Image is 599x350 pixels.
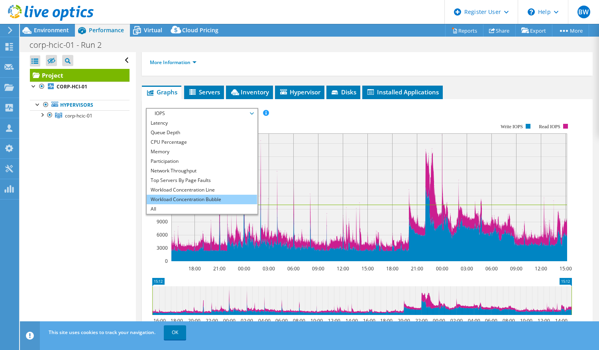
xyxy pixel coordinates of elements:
[287,265,299,272] text: 06:00
[147,185,257,195] li: Workload Concentration Line
[501,124,523,129] text: Write IOPS
[147,176,257,185] li: Top Servers By Page Faults
[188,265,200,272] text: 18:00
[262,265,275,272] text: 03:00
[515,24,552,37] a: Export
[146,88,177,96] span: Graphs
[164,325,186,340] a: OK
[397,317,410,324] text: 20:00
[386,265,398,272] text: 18:00
[552,24,589,37] a: More
[310,317,322,324] text: 10:00
[534,265,547,272] text: 12:00
[165,258,168,264] text: 0
[147,156,257,166] li: Participation
[445,24,483,37] a: Reports
[147,195,257,204] li: Workload Concentration Bubble
[213,265,225,272] text: 21:00
[238,265,250,272] text: 00:00
[328,317,340,324] text: 12:00
[150,59,196,66] a: More Information
[520,317,532,324] text: 10:00
[153,317,165,324] text: 16:00
[144,26,162,34] span: Virtual
[223,317,235,324] text: 00:00
[380,317,392,324] text: 18:00
[30,69,130,82] a: Project
[147,204,257,214] li: All
[30,100,130,110] a: Hypervisors
[147,166,257,176] li: Network Throughput
[230,88,269,96] span: Inventory
[485,317,497,324] text: 06:00
[502,317,515,324] text: 08:00
[188,317,200,324] text: 20:00
[170,317,183,324] text: 18:00
[275,317,287,324] text: 06:00
[485,265,497,272] text: 06:00
[432,317,445,324] text: 00:00
[345,317,357,324] text: 14:00
[577,6,590,18] span: BW
[483,24,516,37] a: Share
[467,317,480,324] text: 04:00
[279,88,320,96] span: Hypervisor
[410,265,423,272] text: 21:00
[559,265,572,272] text: 15:00
[147,137,257,147] li: CPU Percentage
[330,88,356,96] span: Disks
[240,317,253,324] text: 02:00
[26,41,114,49] h1: corp-hcic-01 - Run 2
[363,317,375,324] text: 16:00
[147,118,257,128] li: Latency
[460,265,473,272] text: 03:00
[312,265,324,272] text: 09:00
[34,26,69,34] span: Environment
[151,109,253,118] span: IOPS
[258,317,270,324] text: 04:00
[157,231,168,238] text: 6000
[157,244,168,251] text: 3000
[528,8,535,16] svg: \n
[147,147,257,156] li: Memory
[49,329,155,336] span: This site uses cookies to track your navigation.
[188,88,220,96] span: Servers
[361,265,373,272] text: 15:00
[366,88,439,96] span: Installed Applications
[205,317,218,324] text: 22:00
[89,26,124,34] span: Performance
[539,124,560,129] text: Read IOPS
[30,82,130,92] a: CORP-HCI-01
[537,317,550,324] text: 12:00
[30,110,130,121] a: corp-hcic-01
[336,265,349,272] text: 12:00
[450,317,462,324] text: 02:00
[182,26,218,34] span: Cloud Pricing
[57,83,87,90] b: CORP-HCI-01
[415,317,427,324] text: 22:00
[147,128,257,137] li: Queue Depth
[436,265,448,272] text: 00:00
[555,317,567,324] text: 14:00
[65,112,92,119] span: corp-hcic-01
[510,265,522,272] text: 09:00
[157,218,168,225] text: 9000
[293,317,305,324] text: 08:00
